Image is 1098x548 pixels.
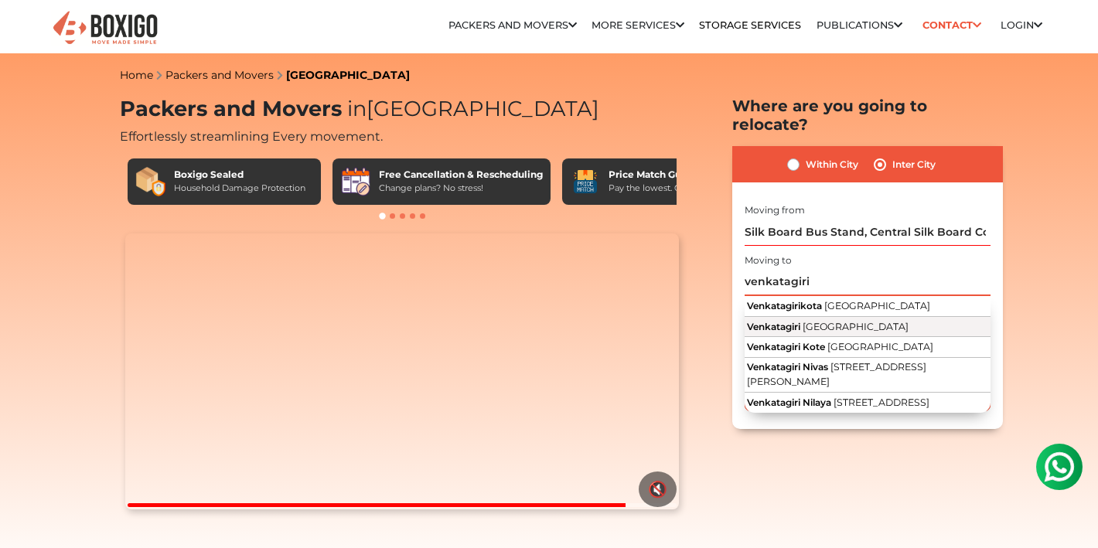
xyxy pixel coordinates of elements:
div: Free Cancellation & Rescheduling [379,168,543,182]
span: Venkatagiri Nilaya [747,397,831,408]
div: Boxigo Sealed [174,168,305,182]
span: [GEOGRAPHIC_DATA] [827,341,933,352]
a: Home [120,68,153,82]
img: Free Cancellation & Rescheduling [340,166,371,197]
span: [GEOGRAPHIC_DATA] [342,96,599,121]
video: Your browser does not support the video tag. [125,233,678,510]
img: Price Match Guarantee [570,166,601,197]
a: More services [592,19,684,31]
label: Inter City [892,155,936,174]
span: [STREET_ADDRESS] [834,397,929,408]
label: Moving from [745,203,805,217]
span: Venkatagirikota [747,300,822,311]
span: in [347,96,367,121]
img: Boxigo [51,9,159,47]
div: Price Match Guarantee [609,168,726,182]
button: Venkatagiri Nilaya [STREET_ADDRESS] [745,393,991,413]
img: Boxigo Sealed [135,166,166,197]
div: Household Damage Protection [174,182,305,195]
button: Venkatagiri Kote [GEOGRAPHIC_DATA] [745,338,991,358]
a: Packers and Movers [165,68,274,82]
span: Effortlessly streamlining Every movement. [120,129,383,144]
span: Venkatagiri Kote [747,341,825,352]
a: Packers and Movers [448,19,577,31]
h2: Where are you going to relocate? [732,97,1003,134]
a: [GEOGRAPHIC_DATA] [286,68,410,82]
input: Select Building or Nearest Landmark [745,219,991,246]
a: Publications [817,19,902,31]
div: Change plans? No stress! [379,182,543,195]
h1: Packers and Movers [120,97,684,122]
a: Login [1001,19,1042,31]
button: Venkatagiri [GEOGRAPHIC_DATA] [745,317,991,337]
input: Select Building or Nearest Landmark [745,269,991,296]
div: Pay the lowest. Guaranteed! [609,182,726,195]
span: Venkatagiri [747,321,800,332]
a: Storage Services [699,19,801,31]
span: [GEOGRAPHIC_DATA] [824,300,930,311]
a: Contact [917,13,986,37]
span: Venkatagiri Nivas [747,361,828,373]
label: Moving to [745,254,792,267]
span: [GEOGRAPHIC_DATA] [803,321,909,332]
img: whatsapp-icon.svg [15,15,46,46]
button: Venkatagiri Nivas [STREET_ADDRESS][PERSON_NAME] [745,358,991,393]
button: 🔇 [639,471,677,507]
label: Within City [806,155,858,174]
button: Venkatagirikota [GEOGRAPHIC_DATA] [745,297,991,317]
span: [STREET_ADDRESS][PERSON_NAME] [747,361,926,387]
